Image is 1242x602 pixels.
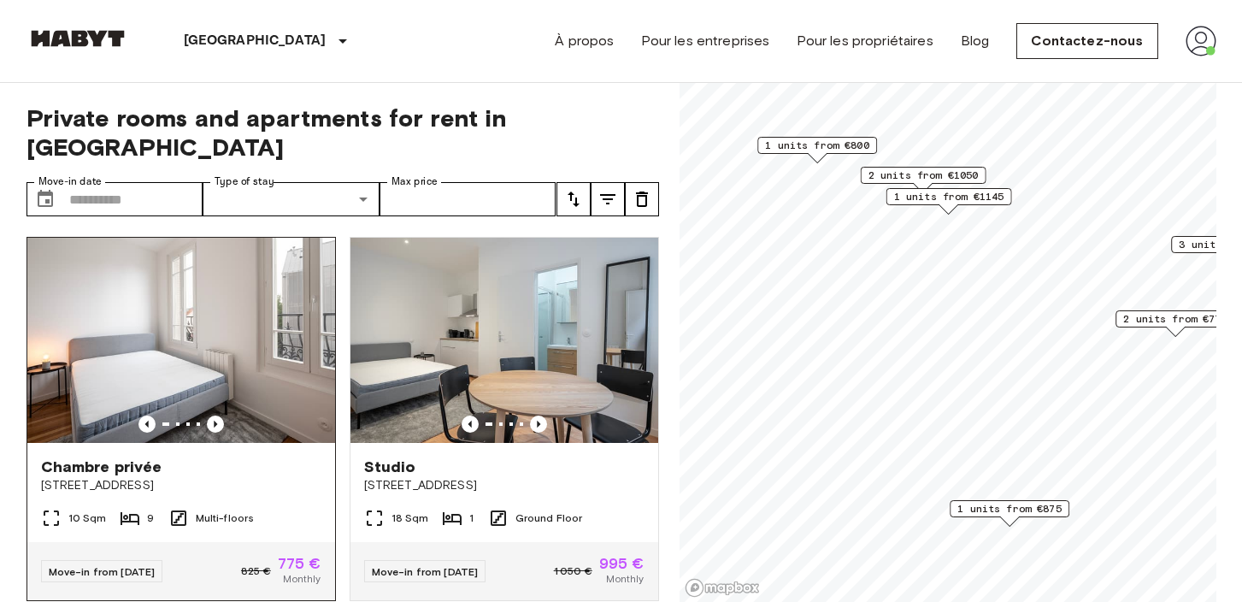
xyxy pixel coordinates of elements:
img: Marketing picture of unit FR-18-004-001-04 [27,238,335,443]
span: Move-in from [DATE] [49,565,156,578]
span: 10 Sqm [68,511,107,526]
a: Marketing picture of unit FR-18-004-001-04Previous imagePrevious imageChambre privée[STREET_ADDRE... [26,237,336,601]
a: Pour les propriétaires [797,31,933,51]
button: Previous image [462,416,479,433]
span: Monthly [283,571,321,587]
span: [STREET_ADDRESS] [41,477,321,494]
div: Map marker [1115,310,1235,337]
button: tune [591,182,625,216]
span: 995 € [599,556,645,571]
span: 2 units from €775 [1123,311,1227,327]
span: Monthly [606,571,644,587]
label: Max price [391,174,438,189]
span: 2 units from €1050 [868,168,978,183]
span: [STREET_ADDRESS] [364,477,645,494]
button: Previous image [207,416,224,433]
span: Chambre privée [41,457,162,477]
div: Map marker [886,188,1011,215]
p: [GEOGRAPHIC_DATA] [184,31,327,51]
span: 1 units from €800 [765,138,869,153]
img: avatar [1186,26,1216,56]
span: Move-in from [DATE] [372,565,479,578]
button: tune [625,182,659,216]
div: Map marker [950,500,1069,527]
button: Choose date [28,182,62,216]
span: 1 units from €1145 [893,189,1004,204]
a: Pour les entreprises [641,31,769,51]
label: Type of stay [215,174,274,189]
a: Marketing picture of unit FR-18-004-002-01Previous imagePrevious imageStudio[STREET_ADDRESS]18 Sq... [350,237,659,601]
span: 1 050 € [554,564,592,579]
span: Multi-floors [196,511,255,526]
span: Ground Floor [515,511,583,526]
a: Mapbox logo [685,578,760,598]
span: 1 units from €875 [957,501,1062,516]
img: Habyt [26,30,129,47]
span: Studio [364,457,416,477]
button: tune [556,182,591,216]
a: À propos [555,31,614,51]
button: Previous image [138,416,156,433]
span: 9 [147,511,154,526]
a: Contactez-nous [1016,23,1157,59]
div: Map marker [860,167,986,193]
img: Marketing picture of unit FR-18-004-002-01 [350,238,658,443]
label: Move-in date [38,174,102,189]
span: 1 [469,511,474,526]
button: Previous image [530,416,547,433]
a: Blog [961,31,990,51]
span: 775 € [278,556,321,571]
span: Private rooms and apartments for rent in [GEOGRAPHIC_DATA] [26,103,659,162]
span: 825 € [241,564,271,579]
div: Map marker [757,137,877,163]
span: 18 Sqm [391,511,429,526]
